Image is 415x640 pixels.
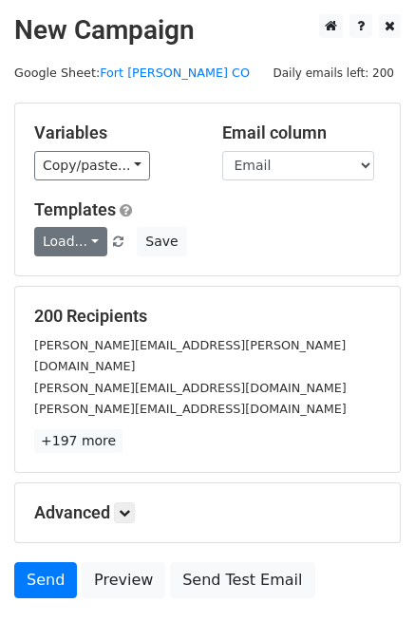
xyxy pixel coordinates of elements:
[34,199,116,219] a: Templates
[34,402,347,416] small: [PERSON_NAME][EMAIL_ADDRESS][DOMAIN_NAME]
[34,122,194,143] h5: Variables
[34,306,381,327] h5: 200 Recipients
[14,562,77,598] a: Send
[222,122,382,143] h5: Email column
[14,66,250,80] small: Google Sheet:
[34,502,381,523] h5: Advanced
[14,14,401,47] h2: New Campaign
[34,381,347,395] small: [PERSON_NAME][EMAIL_ADDRESS][DOMAIN_NAME]
[170,562,314,598] a: Send Test Email
[320,549,415,640] iframe: Chat Widget
[266,63,401,84] span: Daily emails left: 200
[34,338,346,374] small: [PERSON_NAME][EMAIL_ADDRESS][PERSON_NAME][DOMAIN_NAME]
[266,66,401,80] a: Daily emails left: 200
[34,227,107,256] a: Load...
[34,429,123,453] a: +197 more
[34,151,150,180] a: Copy/paste...
[82,562,165,598] a: Preview
[100,66,250,80] a: Fort [PERSON_NAME] CO
[137,227,186,256] button: Save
